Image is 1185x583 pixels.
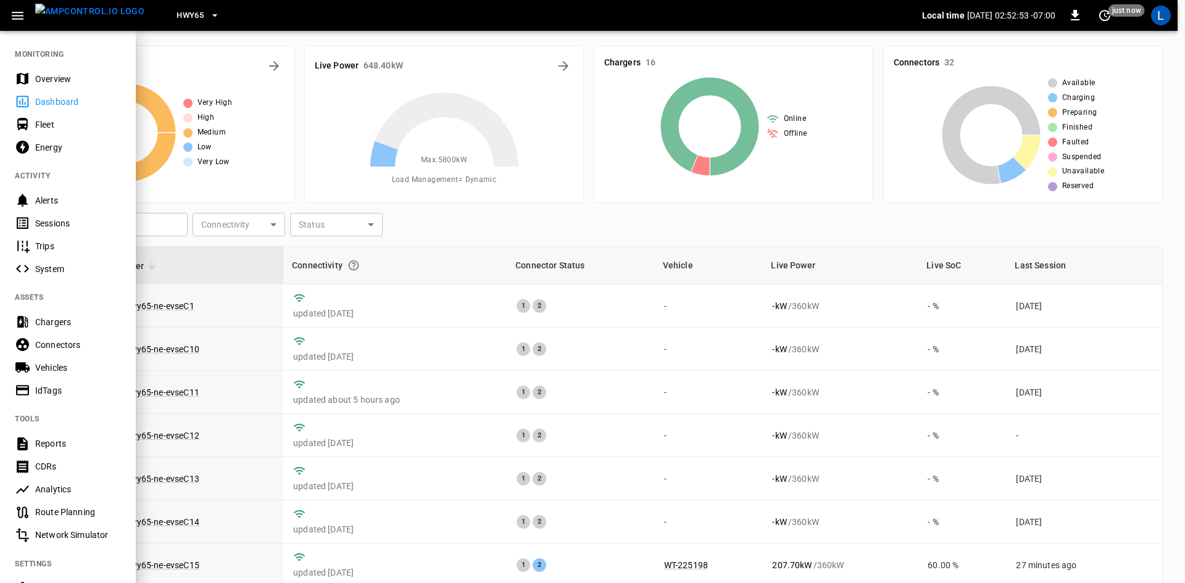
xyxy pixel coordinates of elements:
div: Alerts [35,194,121,207]
div: Reports [35,437,121,450]
div: Connectors [35,339,121,351]
div: Trips [35,240,121,252]
div: Chargers [35,316,121,328]
div: IdTags [35,384,121,397]
button: set refresh interval [1095,6,1115,25]
div: Analytics [35,483,121,495]
div: Fleet [35,118,121,131]
div: Network Simulator [35,529,121,541]
p: [DATE] 02:52:53 -07:00 [967,9,1055,22]
div: System [35,263,121,275]
span: HWY65 [177,9,204,23]
div: profile-icon [1151,6,1171,25]
img: ampcontrol.io logo [35,4,144,19]
div: Energy [35,141,121,154]
p: Local time [922,9,965,22]
div: CDRs [35,460,121,473]
div: Dashboard [35,96,121,108]
div: Overview [35,73,121,85]
div: Vehicles [35,362,121,374]
span: just now [1108,4,1145,17]
div: Route Planning [35,506,121,518]
div: Sessions [35,217,121,229]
